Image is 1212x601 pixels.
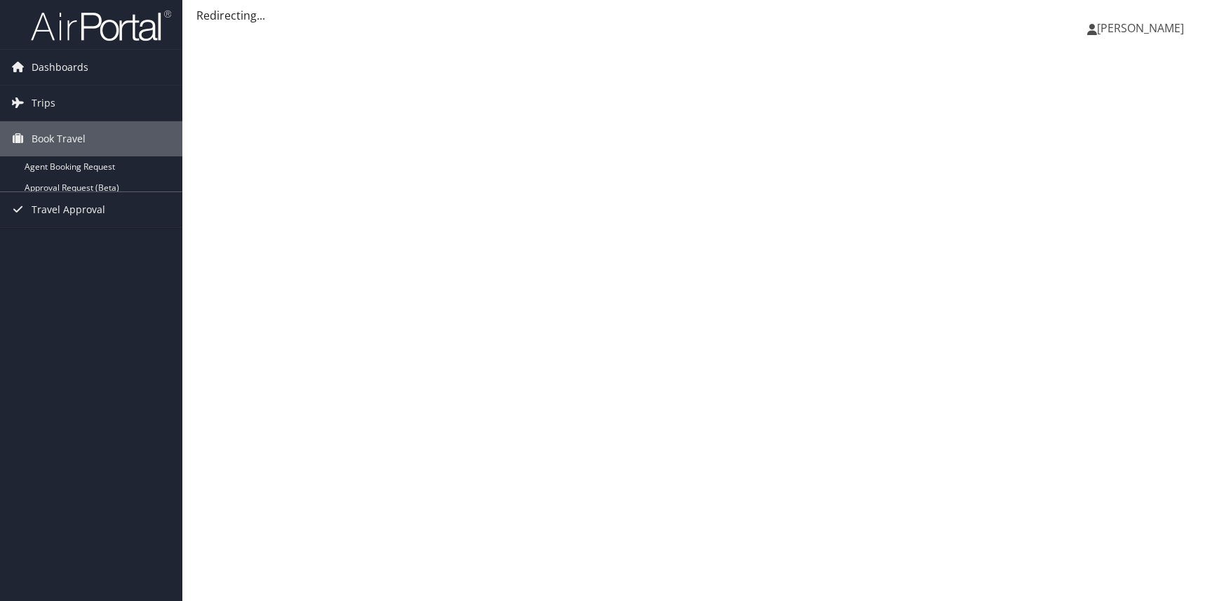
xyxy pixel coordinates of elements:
a: [PERSON_NAME] [1087,7,1198,49]
img: airportal-logo.png [31,9,171,42]
span: Travel Approval [32,192,105,227]
span: Book Travel [32,121,86,156]
div: Redirecting... [196,7,1198,24]
span: Trips [32,86,55,121]
span: Dashboards [32,50,88,85]
span: [PERSON_NAME] [1097,20,1184,36]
